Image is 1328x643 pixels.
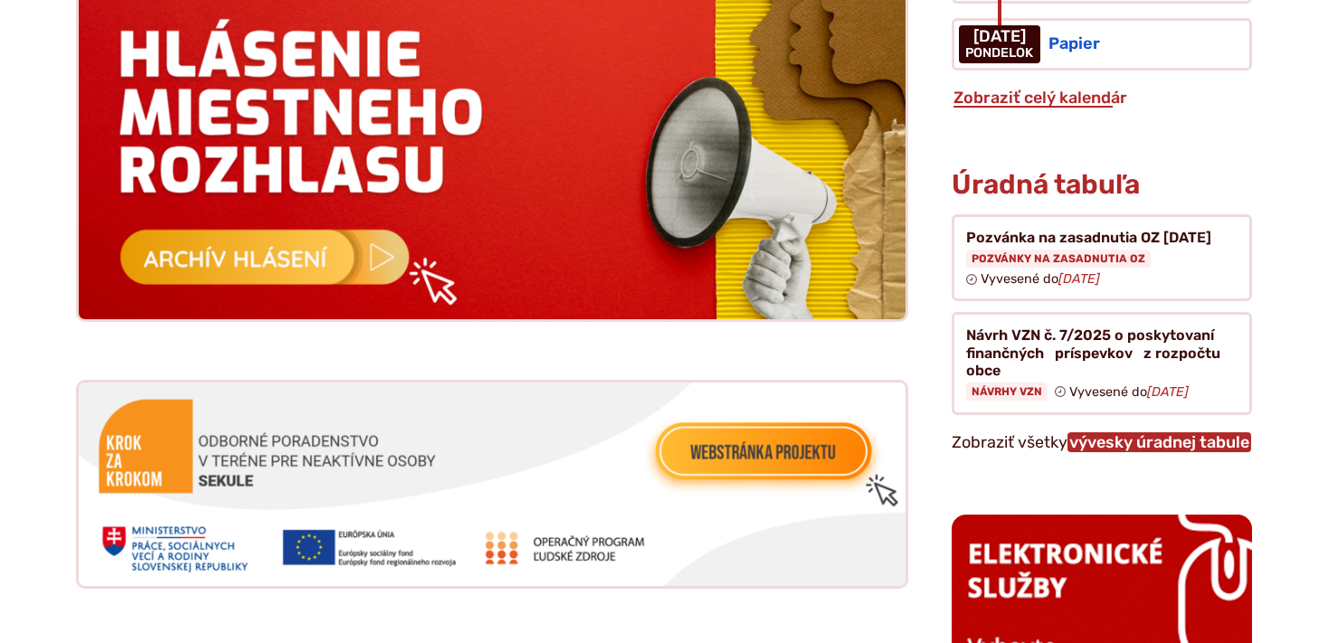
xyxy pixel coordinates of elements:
span: Papier [1048,33,1100,53]
a: Pozvánka na zasadnutia OZ [DATE] Pozvánky na zasadnutia OZ Vyvesené do[DATE] [952,214,1252,302]
p: Zobraziť všetky [952,430,1252,457]
span: [DATE] [965,28,1033,46]
span: pondelok [965,46,1033,61]
a: Papier [DATE] pondelok [952,18,1252,71]
a: Zobraziť celý kalendár [952,88,1129,108]
a: Zobraziť celú úradnú tabuľu [1067,432,1251,452]
a: Návrh VZN č. 7/2025 o poskytovaní finančných príspevkov z rozpočtu obce Návrhy VZN Vyvesené do[DATE] [952,312,1252,415]
h3: Úradná tabuľa [952,170,1140,200]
